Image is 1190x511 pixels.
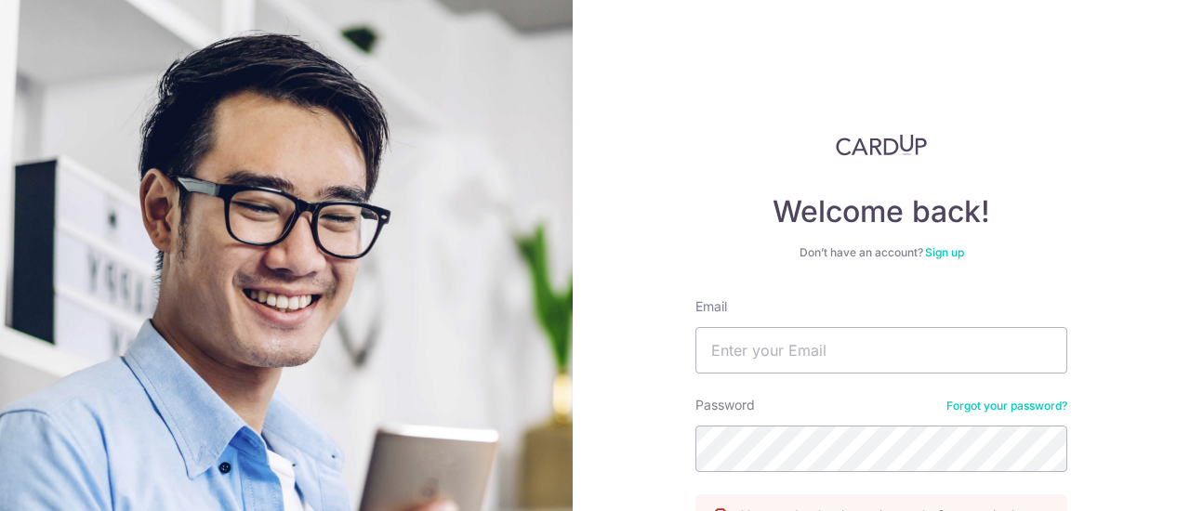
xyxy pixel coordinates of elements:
[695,297,727,316] label: Email
[946,399,1067,413] a: Forgot your password?
[695,396,755,414] label: Password
[836,134,927,156] img: CardUp Logo
[925,245,964,259] a: Sign up
[695,327,1067,373] input: Enter your Email
[695,193,1067,230] h4: Welcome back!
[695,245,1067,260] div: Don’t have an account?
